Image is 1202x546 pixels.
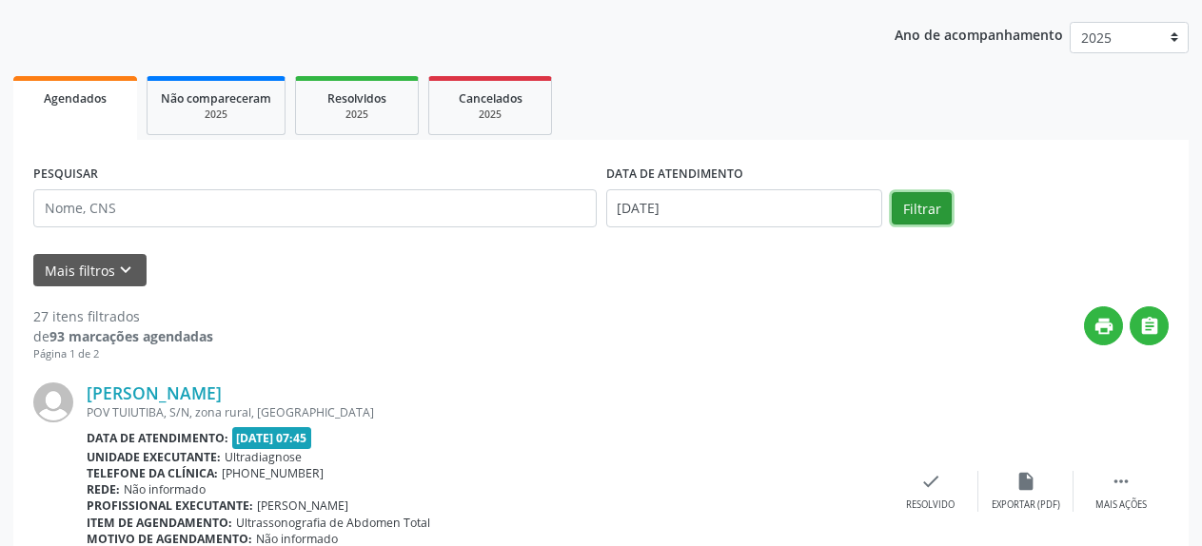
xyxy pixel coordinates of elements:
button: Filtrar [892,192,952,224]
b: Profissional executante: [87,497,253,514]
i: check [920,471,941,492]
b: Data de atendimento: [87,430,228,446]
i:  [1111,471,1132,492]
div: 27 itens filtrados [33,306,213,326]
span: Ultradiagnose [225,449,302,465]
div: Resolvido [906,498,955,512]
span: Resolvidos [327,90,386,107]
label: PESQUISAR [33,160,98,189]
b: Item de agendamento: [87,515,232,531]
img: img [33,382,73,422]
span: [PHONE_NUMBER] [222,465,324,481]
div: de [33,326,213,346]
div: Mais ações [1095,498,1147,512]
div: 2025 [161,107,271,122]
span: Ultrassonografia de Abdomen Total [236,515,430,531]
span: [DATE] 07:45 [232,427,312,449]
span: Agendados [44,90,107,107]
div: 2025 [443,107,538,122]
b: Telefone da clínica: [87,465,218,481]
i: insert_drive_file [1015,471,1036,492]
button:  [1130,306,1169,345]
div: Exportar (PDF) [992,498,1060,512]
input: Selecione um intervalo [606,189,883,227]
span: Não informado [124,481,206,497]
div: POV TUIUTIBA, S/N, zona rural, [GEOGRAPHIC_DATA] [87,404,883,420]
span: [PERSON_NAME] [257,497,348,514]
b: Rede: [87,481,120,497]
button: print [1084,306,1123,345]
i:  [1139,316,1160,337]
div: Página 1 de 2 [33,346,213,362]
a: [PERSON_NAME] [87,382,222,403]
strong: 93 marcações agendadas [49,327,213,345]
input: Nome, CNS [33,189,597,227]
span: Não compareceram [161,90,271,107]
b: Unidade executante: [87,449,221,465]
span: Cancelados [459,90,522,107]
i: keyboard_arrow_down [115,260,136,281]
div: 2025 [309,107,404,122]
button: Mais filtroskeyboard_arrow_down [33,254,147,287]
i: print [1094,316,1114,337]
p: Ano de acompanhamento [895,22,1063,46]
label: DATA DE ATENDIMENTO [606,160,743,189]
